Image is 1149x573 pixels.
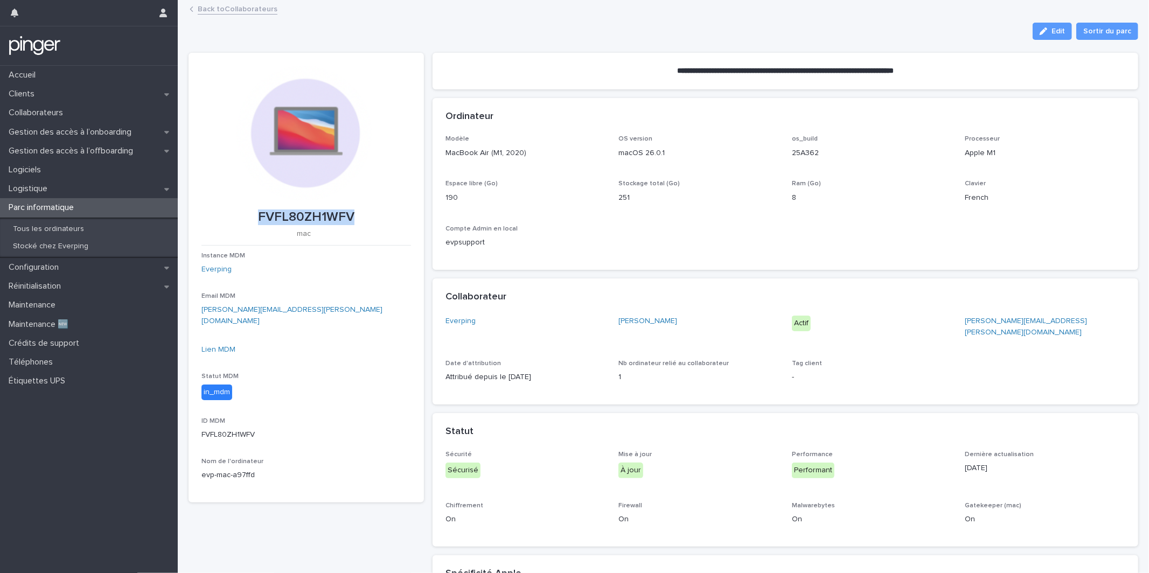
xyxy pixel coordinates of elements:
[4,319,77,330] p: Maintenance 🆕
[965,451,1034,458] span: Dernière actualisation
[618,148,779,159] p: macOS 26.0.1
[4,89,43,99] p: Clients
[445,136,469,142] span: Modèle
[445,360,501,367] span: Date d'attribution
[792,180,821,187] span: Ram (Go)
[965,148,1125,159] p: Apple M1
[445,180,498,187] span: Espace libre (Go)
[4,70,44,80] p: Accueil
[618,136,652,142] span: OS version
[201,385,232,400] div: in_mdm
[201,306,382,325] a: [PERSON_NAME][EMAIL_ADDRESS][PERSON_NAME][DOMAIN_NAME]
[445,316,476,327] a: Everping
[618,372,779,383] p: 1
[1033,23,1072,40] button: Edit
[965,514,1125,525] p: On
[445,514,606,525] p: On
[618,180,680,187] span: Stockage total (Go)
[618,463,643,478] div: À jour
[445,451,472,458] span: Sécurité
[4,202,82,213] p: Parc informatique
[445,111,493,123] h2: Ordinateur
[201,293,235,299] span: Email MDM
[445,148,606,159] p: MacBook Air (M1, 2020)
[4,242,97,251] p: Stocké chez Everping
[618,502,642,509] span: Firewall
[965,502,1021,509] span: Gatekeeper (mac)
[4,165,50,175] p: Logiciels
[201,429,411,441] p: FVFL80ZH1WFV
[792,136,818,142] span: os_build
[792,372,952,383] p: -
[201,253,245,259] span: Instance MDM
[445,291,506,303] h2: Collaborateur
[792,502,835,509] span: Malwarebytes
[4,300,64,310] p: Maintenance
[4,281,69,291] p: Réinitialisation
[198,2,277,15] a: Back toCollaborateurs
[792,360,822,367] span: Tag client
[965,463,1125,474] p: [DATE]
[792,316,811,331] div: Actif
[1083,26,1131,37] span: Sortir du parc
[965,317,1087,336] a: [PERSON_NAME][EMAIL_ADDRESS][PERSON_NAME][DOMAIN_NAME]
[792,463,834,478] div: Performant
[1076,23,1138,40] button: Sortir du parc
[4,108,72,118] p: Collaborateurs
[201,373,239,380] span: Statut MDM
[965,192,1125,204] p: French
[792,148,952,159] p: 25A362
[445,426,473,438] h2: Statut
[201,264,232,275] a: Everping
[965,136,1000,142] span: Processeur
[618,451,652,458] span: Mise à jour
[792,451,833,458] span: Performance
[4,338,88,348] p: Crédits de support
[965,180,986,187] span: Clavier
[618,192,779,204] p: 251
[618,514,779,525] p: On
[445,372,606,383] p: Attribué depuis le [DATE]
[201,458,263,465] span: Nom de l'ordinateur
[201,229,407,239] p: mac
[618,360,729,367] span: Nb ordinateur relié au collaborateur
[4,184,56,194] p: Logistique
[792,192,952,204] p: 8
[4,357,61,367] p: Téléphones
[4,225,93,234] p: Tous les ordinateurs
[792,514,952,525] p: On
[445,463,481,478] div: Sécurisé
[445,192,606,204] p: 190
[4,376,74,386] p: Étiquettes UPS
[618,316,677,327] a: [PERSON_NAME]
[445,226,518,232] span: Compte Admin en local
[4,146,142,156] p: Gestion des accès à l’offboarding
[201,209,411,225] p: FVFL80ZH1WFV
[445,237,606,248] p: evpsupport
[201,418,225,424] span: ID MDM
[1051,27,1065,35] span: Edit
[201,346,235,353] a: Lien MDM
[4,127,140,137] p: Gestion des accès à l’onboarding
[201,470,411,481] p: evp-mac-a97ffd
[445,502,483,509] span: Chiffrement
[9,35,61,57] img: mTgBEunGTSyRkCgitkcU
[4,262,67,272] p: Configuration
